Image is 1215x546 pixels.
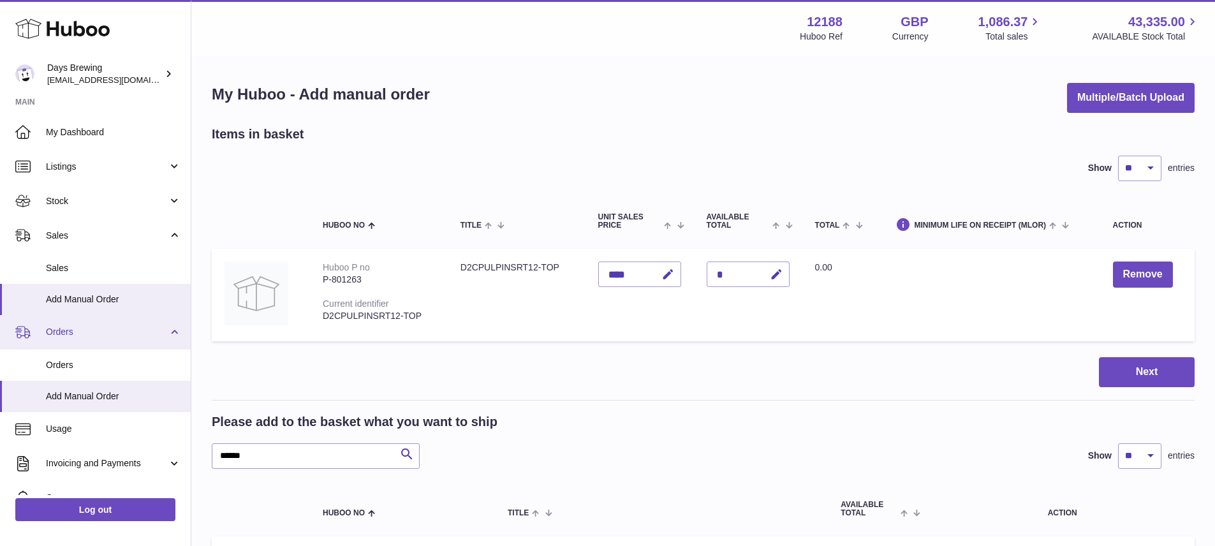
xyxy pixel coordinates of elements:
div: P-801263 [323,274,435,286]
div: D2CPULPINSRT12-TOP [323,310,435,322]
a: 1,086.37 Total sales [978,13,1043,43]
span: Sales [46,230,168,242]
span: Sales [46,262,181,274]
span: [EMAIL_ADDRESS][DOMAIN_NAME] [47,75,188,85]
span: Orders [46,326,168,338]
img: helena@daysbrewing.com [15,64,34,84]
div: Action [1113,221,1182,230]
span: entries [1168,450,1195,462]
h2: Please add to the basket what you want to ship [212,413,497,431]
div: Huboo P no [323,262,370,272]
span: Listings [46,161,168,173]
span: 0.00 [815,262,832,272]
span: Usage [46,423,181,435]
label: Show [1088,450,1112,462]
a: 43,335.00 AVAILABLE Stock Total [1092,13,1200,43]
button: Next [1099,357,1195,387]
span: Minimum Life On Receipt (MLOR) [914,221,1046,230]
span: AVAILABLE Total [841,501,897,517]
span: Title [460,221,482,230]
a: Log out [15,498,175,521]
span: Title [508,509,529,517]
span: Orders [46,359,181,371]
span: 1,086.37 [978,13,1028,31]
span: Add Manual Order [46,293,181,306]
span: Stock [46,195,168,207]
span: Total sales [985,31,1042,43]
td: D2CPULPINSRT12-TOP [448,249,585,341]
span: entries [1168,162,1195,174]
th: Action [930,488,1195,530]
strong: GBP [901,13,928,31]
strong: 12188 [807,13,843,31]
span: 43,335.00 [1128,13,1185,31]
div: Currency [892,31,929,43]
div: Huboo Ref [800,31,843,43]
span: Huboo no [323,221,365,230]
span: Add Manual Order [46,390,181,402]
div: Current identifier [323,299,389,309]
img: D2CPULPINSRT12-TOP [225,262,288,325]
span: AVAILABLE Total [707,213,770,230]
button: Multiple/Batch Upload [1067,83,1195,113]
h1: My Huboo - Add manual order [212,84,430,105]
span: Unit Sales Price [598,213,661,230]
button: Remove [1113,262,1173,288]
span: My Dashboard [46,126,181,138]
span: Invoicing and Payments [46,457,168,469]
span: Total [815,221,840,230]
span: AVAILABLE Stock Total [1092,31,1200,43]
label: Show [1088,162,1112,174]
span: Cases [46,492,181,504]
h2: Items in basket [212,126,304,143]
div: Days Brewing [47,62,162,86]
span: Huboo no [323,509,365,517]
